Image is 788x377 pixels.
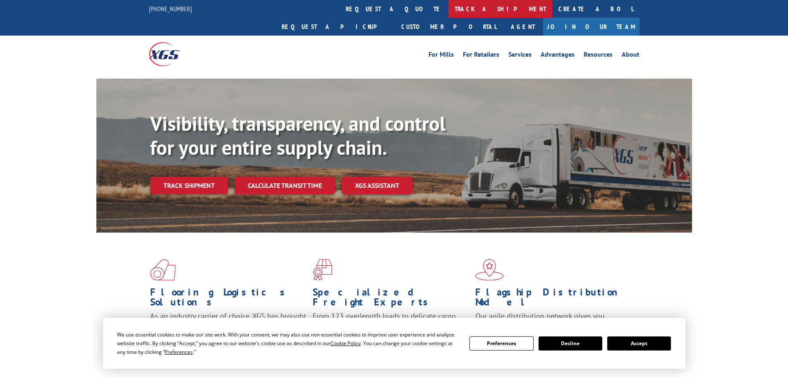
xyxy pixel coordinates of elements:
a: Customer Portal [395,18,503,36]
a: Join Our Team [543,18,640,36]
h1: Specialized Freight Experts [313,287,469,311]
a: Advantages [541,51,575,60]
p: From 123 overlength loads to delicate cargo, our experienced staff knows the best way to move you... [313,311,469,348]
a: Agent [503,18,543,36]
h1: Flooring Logistics Solutions [150,287,307,311]
a: For Retailers [463,51,499,60]
span: Our agile distribution network gives you nationwide inventory management on demand. [475,311,628,331]
img: xgs-icon-total-supply-chain-intelligence-red [150,259,176,281]
a: Request a pickup [275,18,395,36]
button: Preferences [469,336,533,351]
span: Cookie Policy [331,340,361,347]
button: Decline [539,336,602,351]
span: Preferences [165,348,193,355]
a: XGS ASSISTANT [342,177,412,195]
a: Services [508,51,532,60]
a: Calculate transit time [235,177,335,195]
div: Cookie Consent Prompt [103,318,685,369]
button: Accept [607,336,671,351]
a: About [622,51,640,60]
span: As an industry carrier of choice, XGS has brought innovation and dedication to flooring logistics... [150,311,306,341]
a: Track shipment [150,177,228,194]
a: Resources [584,51,613,60]
img: xgs-icon-focused-on-flooring-red [313,259,332,281]
div: We use essential cookies to make our site work. With your consent, we may also use non-essential ... [117,330,460,356]
a: [PHONE_NUMBER] [149,5,192,13]
b: Visibility, transparency, and control for your entire supply chain. [150,110,445,160]
img: xgs-icon-flagship-distribution-model-red [475,259,504,281]
h1: Flagship Distribution Model [475,287,632,311]
a: For Mills [429,51,454,60]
